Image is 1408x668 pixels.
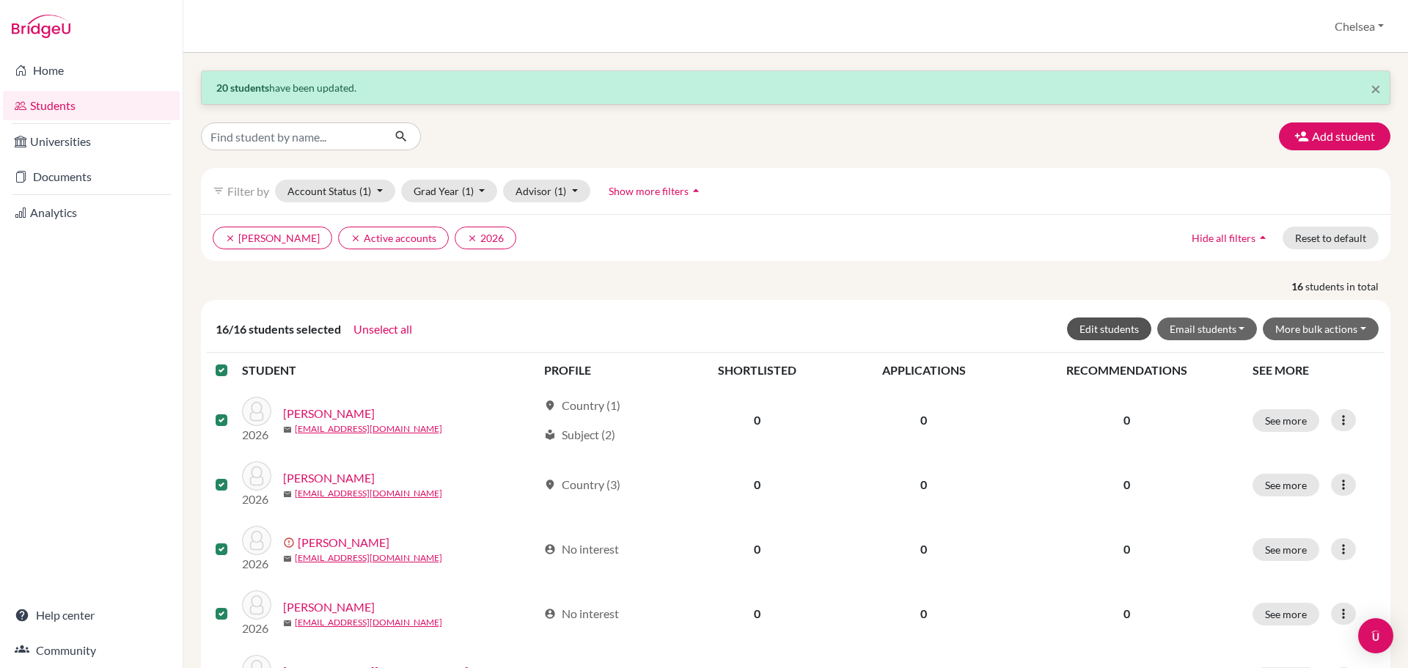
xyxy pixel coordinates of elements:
[1305,279,1390,294] span: students in total
[535,353,676,388] th: PROFILE
[1371,78,1381,99] span: ×
[544,476,620,493] div: Country (3)
[609,185,689,197] span: Show more filters
[1019,605,1235,623] p: 0
[283,469,375,487] a: [PERSON_NAME]
[676,581,838,646] td: 0
[216,80,1375,95] p: have been updated.
[455,227,516,249] button: clear2026
[283,554,292,563] span: mail
[213,227,332,249] button: clear[PERSON_NAME]
[283,619,292,628] span: mail
[1291,279,1305,294] strong: 16
[1019,540,1235,558] p: 0
[676,388,838,452] td: 0
[3,198,180,227] a: Analytics
[3,56,180,85] a: Home
[1253,409,1319,432] button: See more
[242,353,535,388] th: STUDENT
[1019,411,1235,429] p: 0
[353,320,413,339] button: Unselect all
[242,426,271,444] p: 2026
[295,422,442,436] a: [EMAIL_ADDRESS][DOMAIN_NAME]
[676,353,838,388] th: SHORTLISTED
[227,184,269,198] span: Filter by
[275,180,395,202] button: Account Status(1)
[242,526,271,555] img: Oliveira, Gabriel
[1253,474,1319,496] button: See more
[1010,353,1244,388] th: RECOMMENDATIONS
[503,180,590,202] button: Advisor(1)
[216,320,341,338] span: 16/16 students selected
[242,491,271,508] p: 2026
[1263,318,1379,340] button: More bulk actions
[676,517,838,581] td: 0
[689,183,703,198] i: arrow_drop_up
[544,608,556,620] span: account_circle
[242,620,271,637] p: 2026
[242,397,271,426] img: Norum, Harald
[544,543,556,555] span: account_circle
[838,388,1009,452] td: 0
[338,227,449,249] button: clearActive accounts
[1255,230,1270,245] i: arrow_drop_up
[1179,227,1283,249] button: Hide all filtersarrow_drop_up
[225,233,235,243] i: clear
[544,605,619,623] div: No interest
[544,400,556,411] span: location_on
[676,452,838,517] td: 0
[216,81,269,94] strong: 20 students
[242,590,271,620] img: Oliveira, Luisa
[298,534,389,551] a: [PERSON_NAME]
[359,185,371,197] span: (1)
[1157,318,1258,340] button: Email students
[3,636,180,665] a: Community
[1358,618,1393,653] div: Open Intercom Messenger
[12,15,70,38] img: Bridge-U
[462,185,474,197] span: (1)
[838,517,1009,581] td: 0
[1328,12,1390,40] button: Chelsea
[554,185,566,197] span: (1)
[3,162,180,191] a: Documents
[351,233,361,243] i: clear
[1279,122,1390,150] button: Add student
[544,540,619,558] div: No interest
[3,127,180,156] a: Universities
[1192,232,1255,244] span: Hide all filters
[201,122,383,150] input: Find student by name...
[295,487,442,500] a: [EMAIL_ADDRESS][DOMAIN_NAME]
[838,452,1009,517] td: 0
[1253,538,1319,561] button: See more
[213,185,224,197] i: filter_list
[401,180,498,202] button: Grad Year(1)
[1371,80,1381,98] button: Close
[467,233,477,243] i: clear
[3,91,180,120] a: Students
[1253,603,1319,625] button: See more
[295,616,442,629] a: [EMAIL_ADDRESS][DOMAIN_NAME]
[838,353,1009,388] th: APPLICATIONS
[283,405,375,422] a: [PERSON_NAME]
[283,490,292,499] span: mail
[283,425,292,434] span: mail
[544,429,556,441] span: local_library
[295,551,442,565] a: [EMAIL_ADDRESS][DOMAIN_NAME]
[1283,227,1379,249] button: Reset to default
[596,180,716,202] button: Show more filtersarrow_drop_up
[242,461,271,491] img: O'Keeffe, Brendan
[242,555,271,573] p: 2026
[544,426,615,444] div: Subject (2)
[283,598,375,616] a: [PERSON_NAME]
[544,479,556,491] span: location_on
[544,397,620,414] div: Country (1)
[1019,476,1235,493] p: 0
[3,601,180,630] a: Help center
[1067,318,1151,340] button: Edit students
[838,581,1009,646] td: 0
[1244,353,1385,388] th: SEE MORE
[283,537,298,548] span: error_outline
